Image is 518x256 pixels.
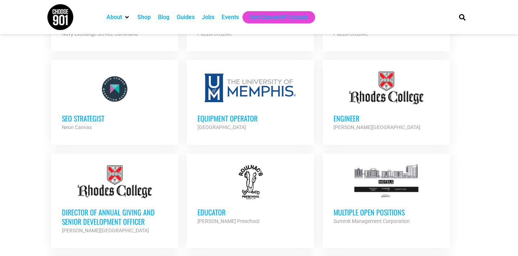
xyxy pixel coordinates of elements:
strong: [PERSON_NAME][GEOGRAPHIC_DATA] [62,228,149,233]
a: Shop [137,13,151,22]
h3: Educator [197,207,303,217]
a: Multiple Open Positions Summit Management Corporation [323,154,450,236]
a: Guides [177,13,195,22]
strong: Navy Exchange Service Command [62,31,138,37]
strong: Puzzol Creative [197,31,232,37]
h3: Director of Annual Giving and Senior Development Officer [62,207,168,226]
strong: [GEOGRAPHIC_DATA] [197,124,246,130]
strong: Neon Canvas [62,124,92,130]
h3: SEO Strategist [62,114,168,123]
a: Educator [PERSON_NAME] Preschool [187,154,314,236]
div: About [103,11,134,23]
strong: Summit Management Corporation [333,218,410,224]
a: Get Choose901 Emails [250,13,308,22]
a: SEO Strategist Neon Canvas [51,60,178,142]
h3: Equipment Operator [197,114,303,123]
a: Blog [158,13,169,22]
a: Jobs [202,13,214,22]
a: Engineer [PERSON_NAME][GEOGRAPHIC_DATA] [323,60,450,142]
strong: [PERSON_NAME][GEOGRAPHIC_DATA] [333,124,421,130]
strong: [PERSON_NAME] Preschool [197,218,259,224]
a: About [106,13,122,22]
a: Equipment Operator [GEOGRAPHIC_DATA] [187,60,314,142]
h3: Engineer [333,114,439,123]
a: Director of Annual Giving and Senior Development Officer [PERSON_NAME][GEOGRAPHIC_DATA] [51,154,178,246]
strong: Puzzol Creative [333,31,368,37]
div: Search [456,11,468,23]
a: Events [222,13,239,22]
nav: Main nav [103,11,447,23]
h3: Multiple Open Positions [333,207,439,217]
